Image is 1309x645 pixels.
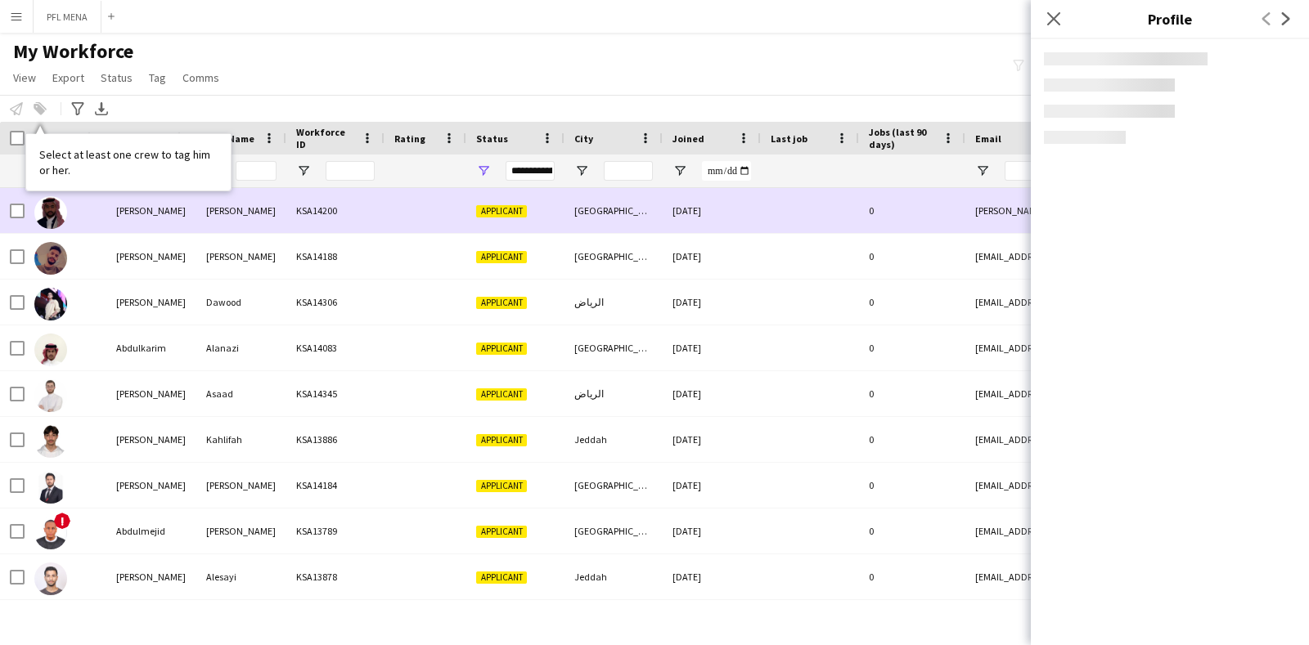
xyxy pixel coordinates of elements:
[476,297,527,309] span: Applicant
[101,70,133,85] span: Status
[394,132,425,145] span: Rating
[965,280,1293,325] div: [EMAIL_ADDRESS][DOMAIN_NAME]
[13,70,36,85] span: View
[286,600,385,645] div: KSA14021
[286,280,385,325] div: KSA14306
[965,417,1293,462] div: [EMAIL_ADDRESS][DOMAIN_NAME]
[965,554,1293,599] div: [EMAIL_ADDRESS][DOMAIN_NAME]
[965,188,1293,233] div: [PERSON_NAME][EMAIL_ADDRESS][DOMAIN_NAME]
[286,417,385,462] div: KSA13886
[286,188,385,233] div: KSA14200
[1005,161,1283,181] input: Email Filter Input
[52,70,84,85] span: Export
[859,371,965,416] div: 0
[34,334,67,366] img: Abdulkarim Alanazi
[476,480,527,492] span: Applicant
[672,132,704,145] span: Joined
[859,280,965,325] div: 0
[859,554,965,599] div: 0
[1031,8,1309,29] h3: Profile
[476,434,527,446] span: Applicant
[565,371,663,416] div: الرياض
[565,463,663,508] div: [GEOGRAPHIC_DATA]
[286,554,385,599] div: KSA13878
[975,132,1001,145] span: Email
[663,371,761,416] div: [DATE]
[196,600,286,645] div: Alharbi
[859,188,965,233] div: 0
[34,425,67,458] img: Abdullah Kahlifah
[965,508,1293,553] div: [EMAIL_ADDRESS][DOMAIN_NAME]
[702,161,751,181] input: Joined Filter Input
[859,508,965,553] div: 0
[286,234,385,279] div: KSA14188
[663,463,761,508] div: [DATE]
[13,39,133,64] span: My Workforce
[196,280,286,325] div: Dawood
[771,132,807,145] span: Last job
[106,554,196,599] div: [PERSON_NAME]
[34,562,67,595] img: Abdulrahman Alesayi
[142,67,173,88] a: Tag
[34,1,101,33] button: PFL MENA
[965,600,1293,645] div: [EMAIL_ADDRESS][DOMAIN_NAME]
[565,280,663,325] div: الرياض
[476,251,527,263] span: Applicant
[574,163,589,178] button: Open Filter Menu
[604,161,653,181] input: City Filter Input
[859,325,965,370] div: 0
[34,196,67,229] img: Abbas Omer
[236,161,277,181] input: Last Name Filter Input
[34,471,67,504] img: Abdullah Muhammed
[176,67,226,88] a: Comms
[286,325,385,370] div: KSA14083
[196,554,286,599] div: Alesayi
[92,99,111,119] app-action-btn: Export XLSX
[196,508,286,553] div: [PERSON_NAME]
[196,234,286,279] div: [PERSON_NAME]
[296,126,355,150] span: Workforce ID
[672,163,687,178] button: Open Filter Menu
[196,325,286,370] div: Alanazi
[182,70,219,85] span: Comms
[94,67,139,88] a: Status
[196,371,286,416] div: Asaad
[663,417,761,462] div: [DATE]
[965,234,1293,279] div: [EMAIL_ADDRESS][DOMAIN_NAME]
[859,600,965,645] div: 0
[326,161,375,181] input: Workforce ID Filter Input
[476,526,527,538] span: Applicant
[965,463,1293,508] div: [EMAIL_ADDRESS][DOMAIN_NAME]
[663,554,761,599] div: [DATE]
[476,571,527,584] span: Applicant
[26,134,231,190] div: Select at least one crew to tag him or her.
[859,234,965,279] div: 0
[663,508,761,553] div: [DATE]
[565,188,663,233] div: [GEOGRAPHIC_DATA]
[565,234,663,279] div: [GEOGRAPHIC_DATA]
[106,417,196,462] div: [PERSON_NAME]
[286,463,385,508] div: KSA14184
[663,280,761,325] div: [DATE]
[106,463,196,508] div: [PERSON_NAME]
[106,234,196,279] div: [PERSON_NAME]
[975,163,990,178] button: Open Filter Menu
[565,325,663,370] div: [GEOGRAPHIC_DATA]
[54,513,70,529] span: !
[68,99,88,119] app-action-btn: Advanced filters
[106,371,196,416] div: [PERSON_NAME]
[663,325,761,370] div: [DATE]
[106,325,196,370] div: Abdulkarim
[859,417,965,462] div: 0
[34,517,67,549] img: Abdulmejid Suleyman
[196,417,286,462] div: Kahlifah
[565,600,663,645] div: [GEOGRAPHIC_DATA]
[476,343,527,355] span: Applicant
[663,600,761,645] div: [DATE]
[106,508,196,553] div: Abdulmejid
[869,126,936,150] span: Jobs (last 90 days)
[565,554,663,599] div: Jeddah
[476,132,508,145] span: Status
[965,371,1293,416] div: [EMAIL_ADDRESS][DOMAIN_NAME]
[106,280,196,325] div: [PERSON_NAME]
